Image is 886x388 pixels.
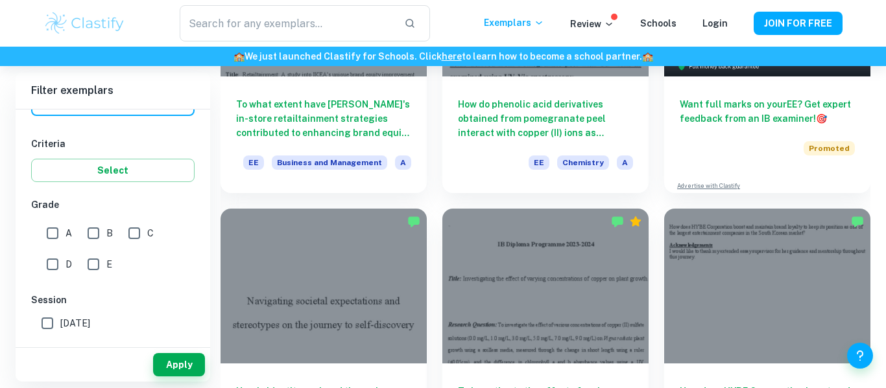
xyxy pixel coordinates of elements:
[31,137,195,151] h6: Criteria
[702,18,728,29] a: Login
[557,155,609,170] span: Chemistry
[233,51,245,62] span: 🏫
[180,5,394,41] input: Search for any exemplars...
[640,18,676,29] a: Schools
[16,73,210,109] h6: Filter exemplars
[106,226,113,240] span: B
[31,293,195,307] h6: Session
[272,155,387,170] span: Business and Management
[106,257,112,271] span: E
[642,51,653,62] span: 🏫
[629,215,642,228] div: Premium
[407,215,420,228] img: Marked
[617,155,633,170] span: A
[236,97,411,140] h6: To what extent have [PERSON_NAME]'s in-store retailtainment strategies contributed to enhancing b...
[43,10,126,36] img: Clastify logo
[66,226,72,240] span: A
[3,49,883,63] h6: We just launched Clastify for Schools. Click to learn how to become a school partner.
[851,215,864,228] img: Marked
[484,16,544,30] p: Exemplars
[458,97,633,140] h6: How do phenolic acid derivatives obtained from pomegranate peel interact with copper (II) ions as...
[153,353,205,376] button: Apply
[611,215,624,228] img: Marked
[529,155,549,170] span: EE
[395,155,411,170] span: A
[243,155,264,170] span: EE
[31,198,195,212] h6: Grade
[680,97,855,126] h6: Want full marks on your EE ? Get expert feedback from an IB examiner!
[570,17,614,31] p: Review
[804,141,855,155] span: Promoted
[847,343,873,369] button: Help and Feedback
[60,316,90,330] span: [DATE]
[754,12,843,35] button: JOIN FOR FREE
[816,113,827,124] span: 🎯
[147,226,154,240] span: C
[66,257,72,271] span: D
[442,51,462,62] a: here
[677,181,740,190] a: Advertise with Clastify
[31,159,195,182] button: Select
